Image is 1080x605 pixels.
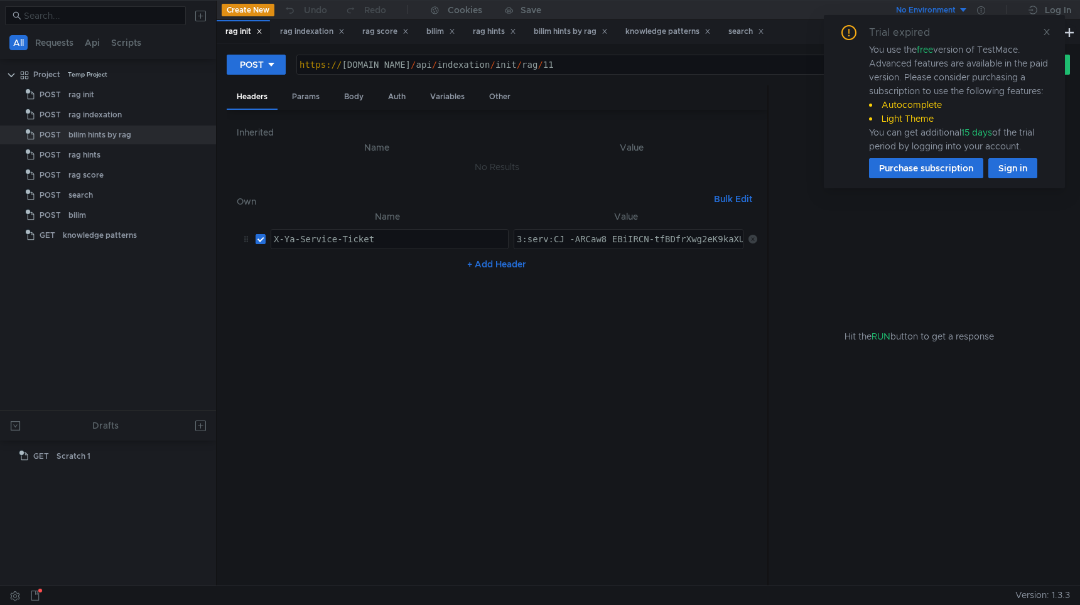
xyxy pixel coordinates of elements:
h6: Inherited [237,125,757,140]
div: Body [334,85,374,109]
span: Version: 1.3.3 [1015,586,1070,604]
div: knowledge patterns [625,25,711,38]
span: POST [40,105,61,124]
div: bilim [426,25,455,38]
span: POST [40,85,61,104]
div: Trial expired [869,25,945,40]
button: Purchase subscription [869,158,983,178]
div: Project [33,65,60,84]
button: Create New [222,4,274,16]
div: bilim [68,206,86,225]
span: 15 days [961,127,992,138]
div: rag hints [68,146,100,164]
div: knowledge patterns [63,226,137,245]
span: POST [40,186,61,205]
button: Sign in [988,158,1037,178]
div: Headers [227,85,278,110]
span: POST [40,206,61,225]
div: Auth [378,85,416,109]
span: RUN [872,331,890,342]
div: Drafts [92,418,119,433]
div: rag indexation [68,105,122,124]
span: GET [40,226,55,245]
th: Value [507,140,757,155]
li: Light Theme [869,112,1050,126]
button: Requests [31,35,77,50]
button: + Add Header [462,257,531,272]
div: search [68,186,93,205]
div: No Environment [896,4,956,16]
div: Log In [1045,3,1071,18]
span: POST [40,126,61,144]
button: All [9,35,28,50]
div: rag init [225,25,262,38]
th: Name [266,209,509,224]
th: Value [509,209,743,224]
div: Undo [304,3,327,18]
div: Temp Project [68,65,107,84]
div: rag init [68,85,94,104]
button: Undo [274,1,336,19]
button: Scripts [107,35,145,50]
div: Save [521,6,541,14]
div: search [728,25,764,38]
button: Redo [336,1,395,19]
span: Hit the button to get a response [845,329,994,343]
div: Params [282,85,330,109]
div: Scratch 1 [57,447,90,466]
div: Variables [420,85,475,109]
div: You use the version of TestMace. Advanced features are available in the paid version. Please cons... [869,43,1050,153]
div: Cookies [448,3,482,18]
div: rag indexation [280,25,345,38]
div: bilim hints by rag [534,25,608,38]
div: rag hints [473,25,516,38]
div: rag score [362,25,409,38]
span: GET [33,447,49,466]
button: POST [227,55,286,75]
div: Other [479,85,521,109]
li: Autocomplete [869,98,1050,112]
input: Search... [24,9,178,23]
span: free [917,44,933,55]
div: bilim hints by rag [68,126,131,144]
div: Redo [364,3,386,18]
button: Bulk Edit [709,191,757,206]
div: You can get additional of the trial period by logging into your account. [869,126,1050,153]
button: Api [81,35,104,50]
div: POST [240,58,264,72]
h6: Own [237,194,709,209]
span: POST [40,166,61,185]
div: rag score [68,166,104,185]
span: POST [40,146,61,164]
nz-embed-empty: No Results [475,161,519,173]
th: Name [247,140,507,155]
